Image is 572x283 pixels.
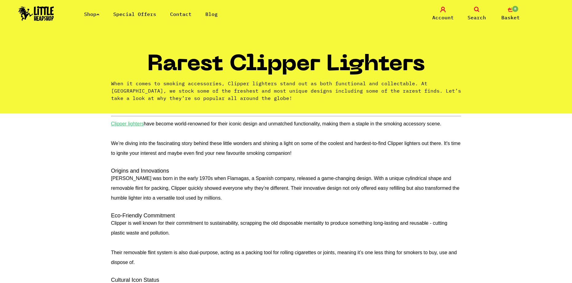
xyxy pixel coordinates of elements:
[495,7,526,21] a: 0 Basket
[461,7,492,21] a: Search
[111,80,461,102] p: When it comes to smoking accessories, Clipper lighters stand out as both functional and collectab...
[512,5,519,13] span: 0
[111,121,144,126] a: Clipper lighters
[205,11,218,17] a: Blog
[111,141,461,156] span: We’re diving into the fascinating story behind these little wonders and shining a light on some o...
[147,54,425,80] h1: Rarest Clipper Lighters
[111,250,457,265] span: Their removable flint system is also dual-purpose, acting as a packing tool for rolling cigarette...
[111,220,447,235] span: Clipper is well known for their commitment to sustainability, scrapping the old disposable mental...
[111,277,159,283] strong: Cultural Icon Status
[18,6,54,21] img: Little Head Shop Logo
[432,14,454,21] span: Account
[113,11,156,17] a: Special Offers
[111,212,175,219] strong: Eco-Friendly Commitment
[144,121,441,126] span: have become world-renowned for their iconic design and unmatched functionality, making them a sta...
[111,168,169,174] strong: Origins and Innovations
[501,14,520,21] span: Basket
[111,176,460,201] span: [PERSON_NAME] was born in the early 1970s when Flamagas, a Spanish company, released a game-chang...
[84,11,99,17] a: Shop
[170,11,192,17] a: Contact
[468,14,486,21] span: Search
